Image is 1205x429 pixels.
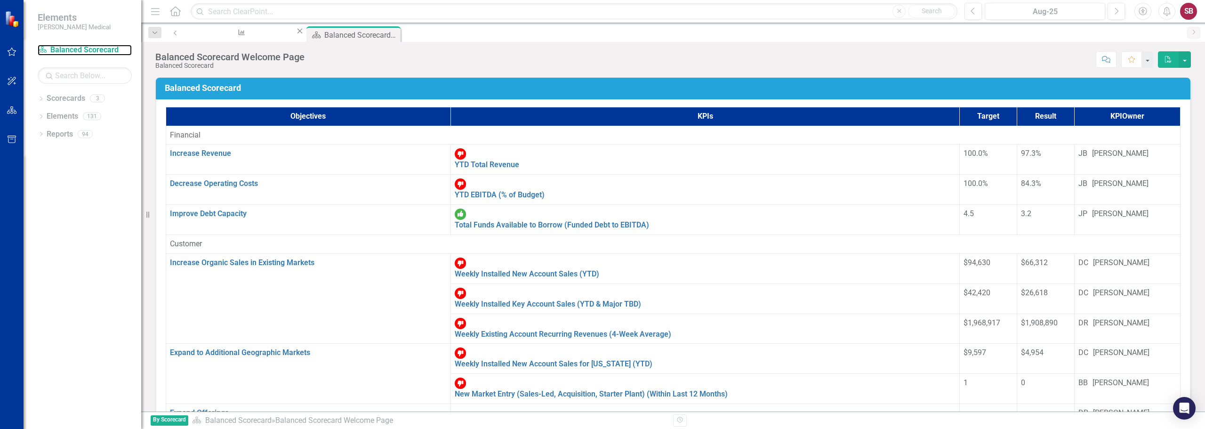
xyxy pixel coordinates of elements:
[38,45,132,56] a: Balanced Scorecard
[170,179,258,188] a: Decrease Operating Costs
[1021,258,1048,267] span: $66,312
[455,160,519,169] a: YTD Total Revenue
[1093,288,1149,299] div: [PERSON_NAME]
[1078,348,1088,358] div: DC
[192,415,666,426] div: »
[205,416,272,425] a: Balanced Scorecard
[455,258,466,269] img: Below Target
[170,149,231,158] a: Increase Revenue
[964,348,986,357] span: $9,597
[455,348,466,359] img: Below Target
[455,330,671,339] a: Weekly Existing Account Recurring Revenues (4-Week Average)
[155,62,305,69] div: Balanced Scorecard
[38,67,132,84] input: Search Below...
[455,318,466,329] img: Below Target
[450,314,959,344] td: Double-Click to Edit Right Click for Context Menu
[1078,148,1087,159] div: JB
[170,111,447,122] div: Objectives
[1078,288,1088,299] div: DC
[964,258,990,267] span: $94,630
[155,52,305,62] div: Balanced Scorecard Welcome Page
[1078,209,1087,219] div: JP
[964,149,988,158] span: 100.0%
[47,93,85,104] a: Scorecards
[1093,348,1149,358] div: [PERSON_NAME]
[1078,378,1088,389] div: BB
[170,258,314,267] a: Increase Organic Sales in Existing Markets
[170,239,202,248] span: Customer
[170,408,229,417] a: Expand Offerings
[4,10,22,28] img: ClearPoint Strategy
[1093,258,1149,268] div: [PERSON_NAME]
[964,111,1013,122] div: Target
[193,35,287,47] div: Marketing Lead Conversions (YTD)
[985,3,1105,20] button: Aug-25
[455,220,649,229] a: Total Funds Available to Borrow (Funded Debt to EBITDA)
[455,299,641,308] a: Weekly Installed Key Account Sales (YTD & Major TBD)
[450,175,959,205] td: Double-Click to Edit Right Click for Context Menu
[275,416,393,425] div: Balanced Scorecard Welcome Page
[1078,318,1088,329] div: DR
[1021,348,1044,357] span: $4,954
[455,269,599,278] a: Weekly Installed New Account Sales (YTD)
[185,26,295,38] a: Marketing Lead Conversions (YTD)
[83,113,101,121] div: 131
[964,209,974,218] span: 4.5
[455,148,466,160] img: Below Target
[450,283,959,314] td: Double-Click to Edit Right Click for Context Menu
[1021,179,1041,188] span: 84.3%
[455,209,466,220] img: On or Above Target
[964,179,988,188] span: 100.0%
[1021,111,1070,122] div: Result
[964,288,990,297] span: $42,420
[1078,258,1088,268] div: DC
[324,29,398,41] div: Balanced Scorecard Welcome Page
[191,3,957,20] input: Search ClearPoint...
[90,95,105,103] div: 3
[1021,149,1041,158] span: 97.3%
[166,145,451,175] td: Double-Click to Edit Right Click for Context Menu
[151,415,188,426] span: By Scorecard
[1093,408,1149,419] div: [PERSON_NAME]
[1021,288,1048,297] span: $26,618
[455,408,466,419] img: Not Defined
[964,378,968,387] span: 1
[455,190,545,199] a: YTD EBITDA (% of Budget)
[165,83,1185,93] h3: Balanced Scorecard
[455,111,956,122] div: KPIs
[47,129,73,140] a: Reports
[38,23,111,31] small: [PERSON_NAME] Medical
[1092,178,1149,189] div: [PERSON_NAME]
[170,348,310,357] a: Expand to Additional Geographic Markets
[1021,378,1025,387] span: 0
[78,130,93,138] div: 94
[455,178,466,190] img: Below Target
[1093,378,1149,389] div: [PERSON_NAME]
[1180,3,1197,20] div: SB
[922,7,942,15] span: Search
[455,389,728,398] a: New Market Entry (Sales-Led, Acquisition, Starter Plant) (Within Last 12 Months)
[964,318,1000,327] span: $1,968,917
[166,175,451,205] td: Double-Click to Edit Right Click for Context Menu
[170,209,247,218] a: Improve Debt Capacity
[1173,397,1196,420] div: Open Intercom Messenger
[1021,209,1031,218] span: 3.2
[1078,178,1087,189] div: JB
[1021,318,1058,327] span: $1,908,890
[166,344,451,404] td: Double-Click to Edit Right Click for Context Menu
[455,378,466,389] img: Below Target
[455,288,466,299] img: Below Target
[1092,209,1149,219] div: [PERSON_NAME]
[38,12,111,23] span: Elements
[1078,111,1176,122] div: KPI Owner
[450,374,959,404] td: Double-Click to Edit Right Click for Context Menu
[1093,318,1149,329] div: [PERSON_NAME]
[47,111,78,122] a: Elements
[908,5,955,18] button: Search
[455,359,652,368] a: Weekly Installed New Account Sales for [US_STATE] (YTD)
[450,145,959,175] td: Double-Click to Edit Right Click for Context Menu
[1092,148,1149,159] div: [PERSON_NAME]
[988,6,1102,17] div: Aug-25
[170,130,201,139] span: Financial
[166,253,451,344] td: Double-Click to Edit Right Click for Context Menu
